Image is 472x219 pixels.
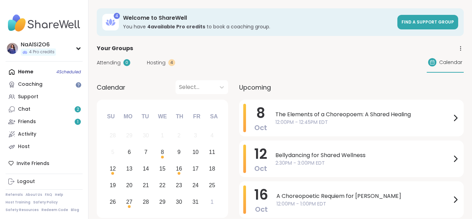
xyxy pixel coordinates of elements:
div: Choose Thursday, October 16th, 2025 [172,162,187,176]
div: Not available Wednesday, October 1st, 2025 [155,128,170,143]
div: 1 [210,197,214,207]
span: Oct [254,164,267,173]
a: Coaching [6,78,83,91]
div: 11 [209,147,215,157]
div: Choose Monday, October 20th, 2025 [122,178,137,193]
span: 1 [77,119,78,125]
span: 2 [77,107,79,112]
div: 10 [192,147,199,157]
div: month 2025-10 [104,127,220,210]
div: 16 [176,164,182,173]
a: Support [6,91,83,103]
div: Choose Wednesday, October 8th, 2025 [155,145,170,160]
iframe: Spotlight [76,82,81,88]
div: Su [103,109,119,124]
div: 0 [123,59,130,66]
div: Choose Monday, October 6th, 2025 [122,145,137,160]
a: Redeem Code [41,208,68,212]
div: 30 [176,197,182,207]
a: Chat2 [6,103,83,116]
div: Choose Tuesday, October 28th, 2025 [139,194,153,209]
div: Mo [120,109,135,124]
span: Attending [97,59,121,66]
div: 8 [161,147,164,157]
img: NaAlSi2O6 [7,43,18,54]
a: FAQ [45,192,52,197]
span: 2:30PM - 3:00PM EDT [275,159,451,167]
span: Calendar [439,59,462,66]
a: Host Training [6,200,30,205]
span: Oct [255,204,268,214]
div: 28 [110,131,116,140]
span: 4 Pro credits [29,49,55,55]
span: Bellydancing for Shared Wellness [275,151,451,159]
div: Choose Saturday, October 11th, 2025 [205,145,219,160]
div: Choose Wednesday, October 29th, 2025 [155,194,170,209]
span: 16 [254,185,268,204]
div: 27 [126,197,132,207]
a: About Us [26,192,42,197]
b: 4 available Pro credit s [147,23,205,30]
div: 31 [192,197,199,207]
div: Chat [18,106,30,113]
a: Activity [6,128,83,140]
a: Host [6,140,83,153]
div: 17 [192,164,199,173]
div: 1 [161,131,164,140]
div: 4 [210,131,214,140]
div: Host [18,143,30,150]
span: Oct [254,123,267,133]
div: Choose Tuesday, October 21st, 2025 [139,178,153,193]
div: 12 [110,164,116,173]
div: Choose Monday, October 27th, 2025 [122,194,137,209]
div: Sa [206,109,221,124]
div: 5 [111,147,114,157]
a: Help [55,192,63,197]
div: 9 [177,147,180,157]
div: 15 [159,164,166,173]
h3: You have to book a coaching group. [123,23,393,30]
span: 12 [254,144,267,164]
div: We [155,109,170,124]
div: Tu [138,109,153,124]
div: Logout [17,178,35,185]
div: Choose Thursday, October 23rd, 2025 [172,178,187,193]
img: ShareWell Nav Logo [6,11,83,35]
div: 7 [144,147,148,157]
a: Find a support group [397,15,458,29]
span: Your Groups [97,44,133,53]
div: Choose Friday, October 31st, 2025 [188,194,203,209]
span: Upcoming [239,83,271,92]
div: Choose Friday, October 24th, 2025 [188,178,203,193]
div: Choose Wednesday, October 22nd, 2025 [155,178,170,193]
div: 21 [143,181,149,190]
div: 22 [159,181,166,190]
div: Choose Saturday, October 18th, 2025 [205,162,219,176]
div: 24 [192,181,199,190]
div: Fr [189,109,204,124]
div: Invite Friends [6,157,83,170]
span: Hosting [147,59,166,66]
span: 12:00PM - 12:45PM EDT [275,119,451,126]
a: Blog [71,208,79,212]
div: 4 [114,13,120,19]
div: Choose Friday, October 17th, 2025 [188,162,203,176]
div: 2 [177,131,180,140]
div: Choose Tuesday, October 14th, 2025 [139,162,153,176]
div: 30 [143,131,149,140]
div: Choose Friday, October 10th, 2025 [188,145,203,160]
div: 19 [110,181,116,190]
div: Choose Tuesday, October 7th, 2025 [139,145,153,160]
div: Choose Saturday, November 1st, 2025 [205,194,219,209]
a: Safety Resources [6,208,39,212]
span: A Choreopoetic Requiem for [PERSON_NAME] [276,192,451,200]
div: Choose Thursday, October 9th, 2025 [172,145,187,160]
span: The Elements of a Choreopoem: A Shared Healing [275,110,451,119]
div: 28 [143,197,149,207]
div: 29 [159,197,166,207]
h3: Welcome to ShareWell [123,14,393,22]
a: Friends1 [6,116,83,128]
div: Choose Sunday, October 26th, 2025 [105,194,120,209]
div: 4 [168,59,175,66]
a: Referrals [6,192,23,197]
